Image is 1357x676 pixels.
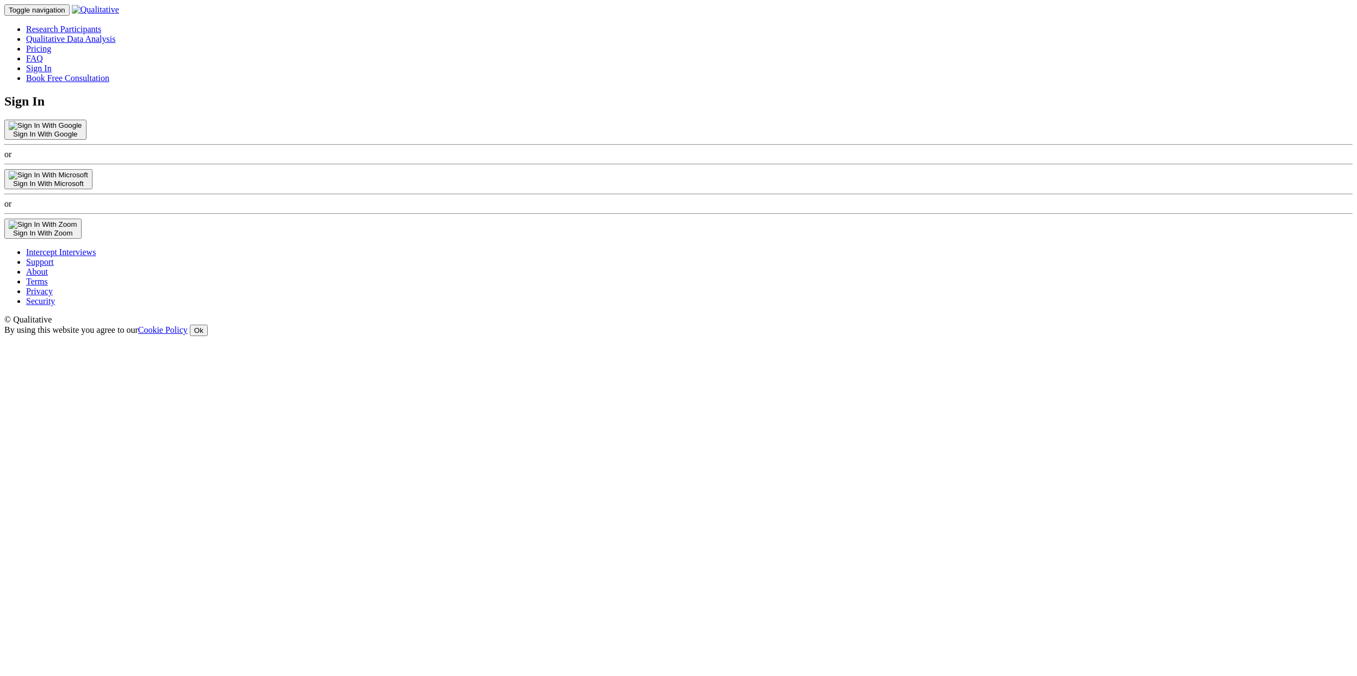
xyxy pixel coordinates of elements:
[26,34,115,44] a: Qualitative Data Analysis
[9,229,77,237] div: Sign In With Zoom
[4,120,86,140] button: Sign In With Google
[26,247,96,257] a: Intercept Interviews
[4,199,11,208] span: or
[26,267,48,276] a: About
[26,257,54,266] a: Support
[4,150,11,159] span: or
[26,287,53,296] a: Privacy
[9,6,65,14] span: Toggle navigation
[4,315,1353,325] div: © Qualitative
[26,277,48,286] a: Terms
[9,179,88,188] div: Sign In With Microsoft
[9,220,77,229] img: Sign In With Zoom
[9,121,82,130] img: Sign In With Google
[26,73,109,83] a: Book Free Consultation
[190,325,208,336] button: Ok
[26,24,101,34] a: Research Participants
[138,325,188,334] a: Cookie Policy
[4,169,92,189] button: Sign In With Microsoft
[4,325,1353,336] div: By using this website you agree to our
[26,44,51,53] a: Pricing
[9,171,88,179] img: Sign In With Microsoft
[26,54,43,63] a: FAQ
[26,64,52,73] a: Sign In
[9,130,82,138] div: Sign In With Google
[4,94,1353,109] h2: Sign In
[4,4,70,16] button: Toggle navigation
[26,296,55,306] a: Security
[4,219,82,239] button: Sign In With Zoom
[72,5,119,15] img: Qualitative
